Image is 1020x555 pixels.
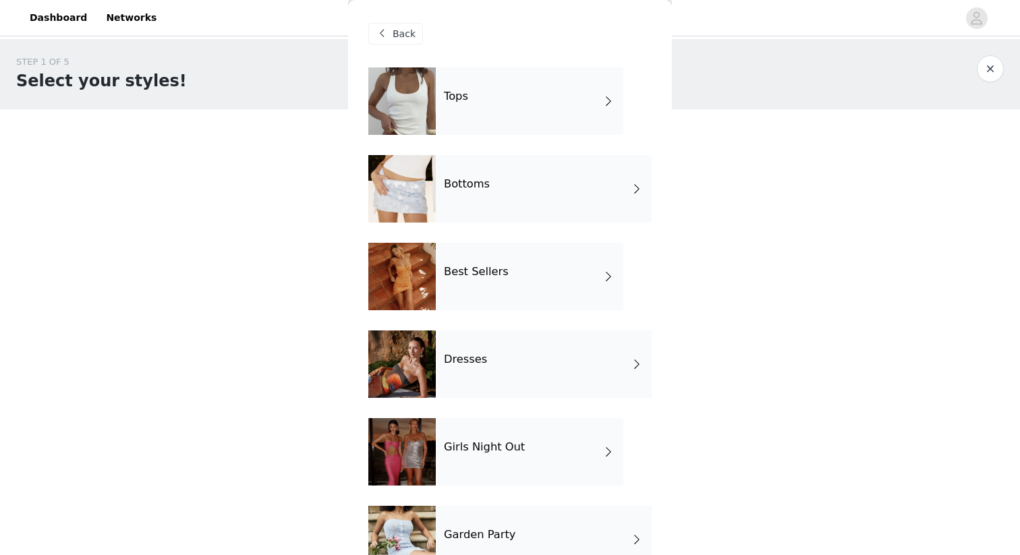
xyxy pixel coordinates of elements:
h1: Select your styles! [16,69,187,93]
h4: Garden Party [444,529,515,541]
div: avatar [970,7,983,29]
h4: Best Sellers [444,266,509,278]
h4: Tops [444,90,468,103]
h4: Bottoms [444,178,490,190]
span: Back [393,27,416,41]
a: Dashboard [22,3,95,33]
h4: Girls Night Out [444,441,525,453]
h4: Dresses [444,353,487,366]
div: STEP 1 OF 5 [16,55,187,69]
a: Networks [98,3,165,33]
